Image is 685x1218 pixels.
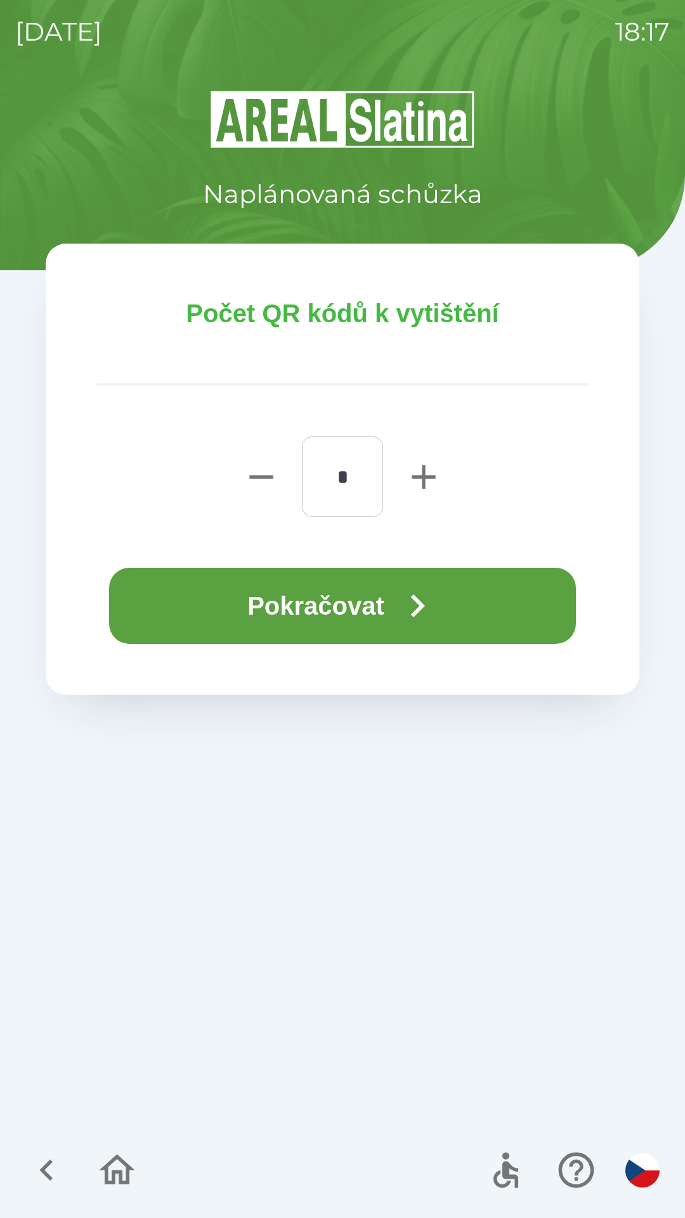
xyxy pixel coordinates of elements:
[203,175,483,213] p: Naplánovaná schůzka
[615,13,670,51] p: 18:17
[96,294,589,332] p: Počet QR kódů k vytištění
[15,13,102,51] p: [DATE]
[46,89,639,150] img: Logo
[109,568,576,644] button: Pokračovat
[625,1153,660,1188] img: cs flag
